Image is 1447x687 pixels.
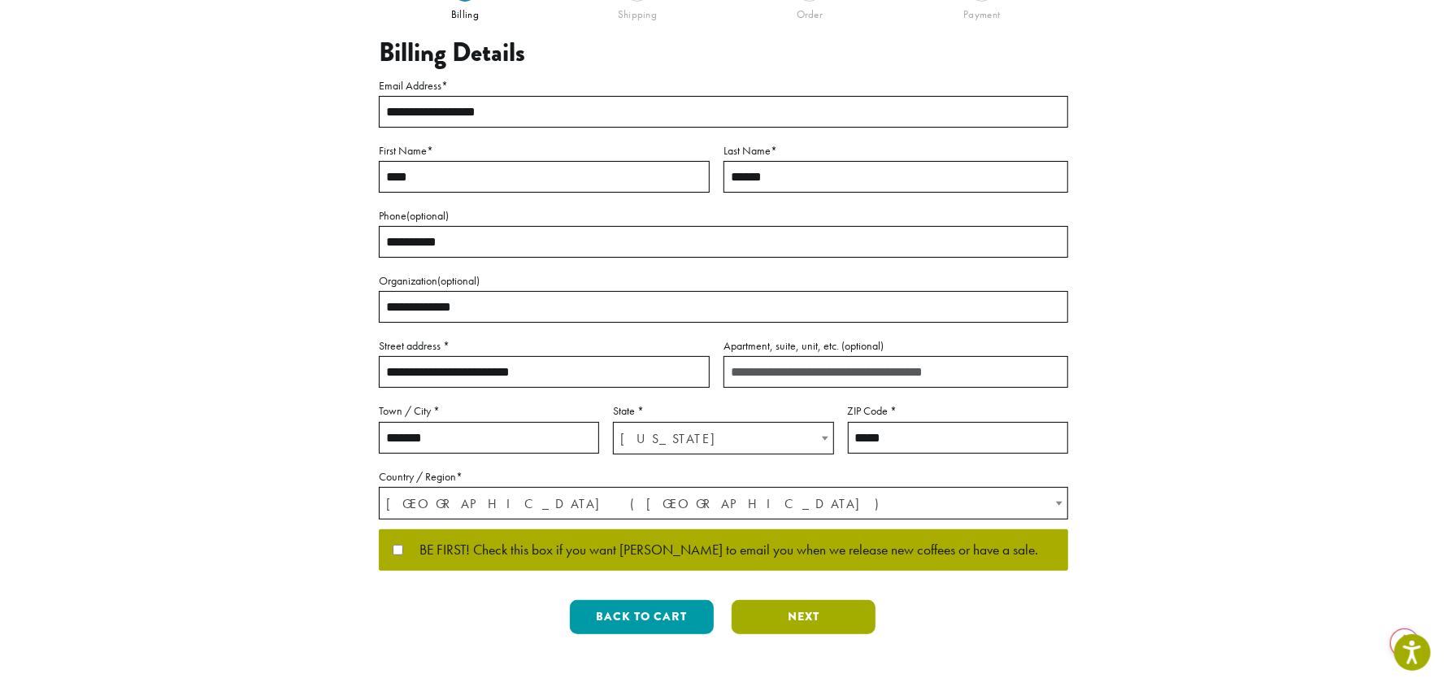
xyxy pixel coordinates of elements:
[848,401,1068,421] label: ZIP Code
[379,336,710,356] label: Street address
[732,600,876,634] button: Next
[379,487,1068,520] span: Country / Region
[379,2,551,21] div: Billing
[570,600,714,634] button: Back to cart
[841,338,884,353] span: (optional)
[406,208,449,223] span: (optional)
[403,543,1038,558] span: BE FIRST! Check this box if you want [PERSON_NAME] to email you when we release new coffees or ha...
[379,271,1068,291] label: Organization
[551,2,723,21] div: Shipping
[379,141,710,161] label: First Name
[723,2,896,21] div: Order
[379,76,1068,96] label: Email Address
[613,422,833,454] span: State
[896,2,1068,21] div: Payment
[379,401,599,421] label: Town / City
[437,273,480,288] span: (optional)
[723,336,1068,356] label: Apartment, suite, unit, etc.
[393,545,403,555] input: BE FIRST! Check this box if you want [PERSON_NAME] to email you when we release new coffees or ha...
[379,37,1068,68] h3: Billing Details
[723,141,1068,161] label: Last Name
[614,423,832,454] span: Mississippi
[613,401,833,421] label: State
[380,488,1067,520] span: United States (US)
